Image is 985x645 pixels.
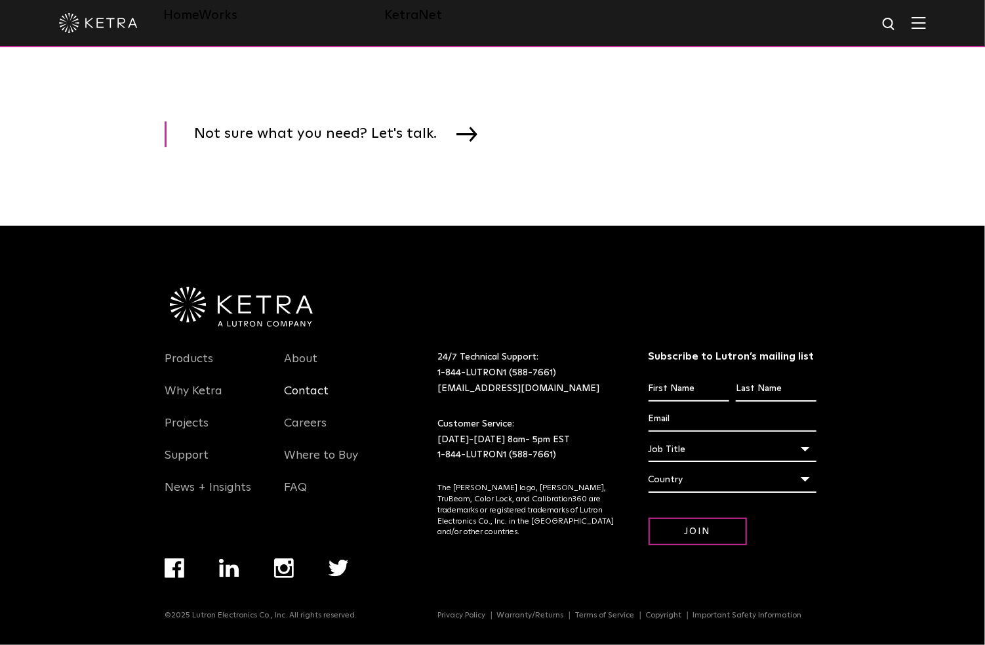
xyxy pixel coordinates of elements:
p: Customer Service: [DATE]-[DATE] 8am- 5pm EST [438,417,616,463]
a: FAQ [284,480,307,510]
img: instagram [274,558,294,578]
a: Projects [165,416,209,446]
div: Navigation Menu [284,350,384,510]
a: Important Safety Information [688,612,807,619]
a: Products [165,352,213,382]
div: Navigation Menu [165,350,264,510]
div: Country [649,467,817,492]
a: Copyright [641,612,688,619]
span: Not sure what you need? Let's talk. [194,121,456,147]
p: 24/7 Technical Support: [438,350,616,396]
img: Hamburger%20Nav.svg [912,16,926,29]
div: Job Title [649,437,817,462]
img: twitter [329,560,349,577]
div: Navigation Menu [438,611,820,620]
h3: Subscribe to Lutron’s mailing list [649,350,817,364]
a: News + Insights [165,480,251,510]
a: Contact [284,384,329,414]
a: Not sure what you need? Let's talk. [165,121,494,147]
a: 1-844-LUTRON1 (588-7661) [438,368,557,377]
img: Ketra-aLutronCo_White_RGB [170,287,313,327]
img: search icon [881,16,898,33]
input: Last Name [736,377,816,402]
img: ketra-logo-2019-white [59,13,138,33]
p: ©2025 Lutron Electronics Co., Inc. All rights reserved. [165,611,357,620]
a: [EMAIL_ADDRESS][DOMAIN_NAME] [438,384,600,393]
div: Navigation Menu [165,558,383,611]
a: Terms of Service [570,612,641,619]
a: Where to Buy [284,448,358,478]
p: The [PERSON_NAME] logo, [PERSON_NAME], TruBeam, Color Lock, and Calibration360 are trademarks or ... [438,483,616,538]
a: Support [165,448,209,478]
a: 1-844-LUTRON1 (588-7661) [438,450,557,459]
a: Careers [284,416,327,446]
input: Join [649,518,747,546]
a: Why Ketra [165,384,222,414]
img: facebook [165,558,184,578]
img: linkedin [219,559,239,577]
input: Email [649,407,817,432]
a: About [284,352,317,382]
a: Warranty/Returns [492,612,570,619]
input: First Name [649,377,729,402]
img: arrow [456,127,477,141]
a: Privacy Policy [433,612,492,619]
